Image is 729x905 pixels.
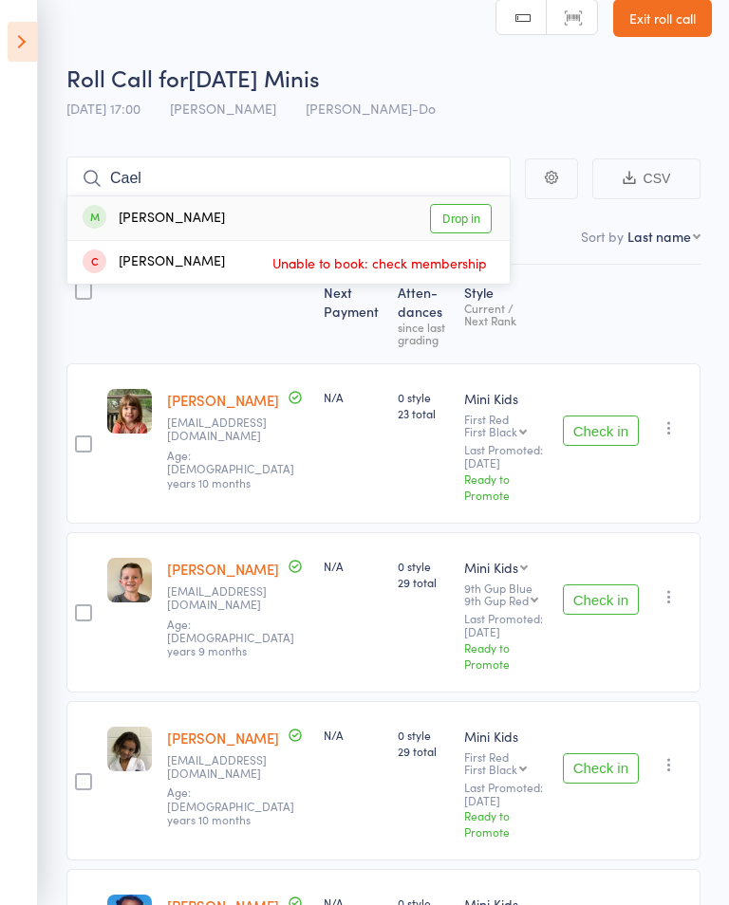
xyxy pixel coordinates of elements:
[464,471,548,503] div: Ready to Promote
[66,62,188,93] span: Roll Call for
[107,389,152,434] img: image1679779490.png
[398,743,448,759] span: 29 total
[170,99,276,118] span: [PERSON_NAME]
[167,753,290,781] small: igrvin@gmail.com
[464,425,517,437] div: First Black
[464,781,548,808] small: Last Promoted: [DATE]
[83,208,225,230] div: [PERSON_NAME]
[398,405,448,421] span: 23 total
[464,612,548,639] small: Last Promoted: [DATE]
[398,389,448,405] span: 0 style
[390,273,456,355] div: Atten­dances
[398,321,448,345] div: since last grading
[398,558,448,574] span: 0 style
[464,594,529,606] div: 9th Gup Red
[167,784,294,827] span: Age: [DEMOGRAPHIC_DATA] years 10 months
[188,62,320,93] span: [DATE] Minis
[324,389,383,405] div: N/A
[464,558,518,577] div: Mini Kids
[66,99,140,118] span: [DATE] 17:00
[306,99,436,118] span: [PERSON_NAME]-Do
[167,416,290,443] small: dhaddon004@gmail.com
[167,584,290,612] small: samlees@hotmail.co.nz
[563,584,639,615] button: Check in
[464,727,548,746] div: Mini Kids
[464,807,548,840] div: Ready to Promote
[464,582,548,606] div: 9th Gup Blue
[398,574,448,590] span: 29 total
[167,559,279,579] a: [PERSON_NAME]
[464,389,548,408] div: Mini Kids
[464,443,548,471] small: Last Promoted: [DATE]
[464,413,548,437] div: First Red
[563,416,639,446] button: Check in
[268,249,492,277] span: Unable to book: check membership
[464,750,548,775] div: First Red
[167,390,279,410] a: [PERSON_NAME]
[464,763,517,775] div: First Black
[167,616,294,659] span: Age: [DEMOGRAPHIC_DATA] years 9 months
[324,727,383,743] div: N/A
[167,728,279,748] a: [PERSON_NAME]
[592,158,701,199] button: CSV
[316,273,390,355] div: Next Payment
[563,753,639,784] button: Check in
[398,727,448,743] span: 0 style
[167,447,294,490] span: Age: [DEMOGRAPHIC_DATA] years 10 months
[430,204,492,233] a: Drop in
[83,251,225,273] div: [PERSON_NAME]
[107,558,152,602] img: image1679440511.png
[457,273,555,355] div: Style
[107,727,152,771] img: image1706071685.png
[66,157,511,200] input: Search by name
[324,558,383,574] div: N/A
[627,227,691,246] div: Last name
[581,227,624,246] label: Sort by
[464,639,548,672] div: Ready to Promote
[464,302,548,326] div: Current / Next Rank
